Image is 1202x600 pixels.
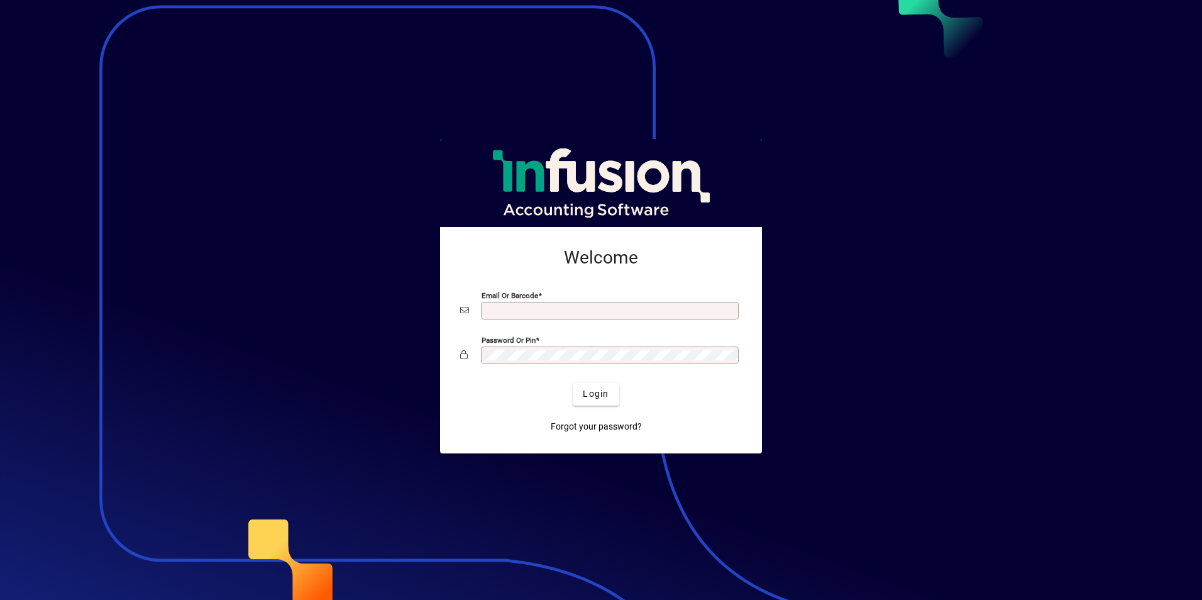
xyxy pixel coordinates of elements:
span: Forgot your password? [551,420,642,433]
span: Login [583,387,609,401]
mat-label: Email or Barcode [482,291,538,299]
button: Login [573,383,619,406]
h2: Welcome [460,247,742,269]
mat-label: Password or Pin [482,335,536,344]
a: Forgot your password? [546,416,647,438]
